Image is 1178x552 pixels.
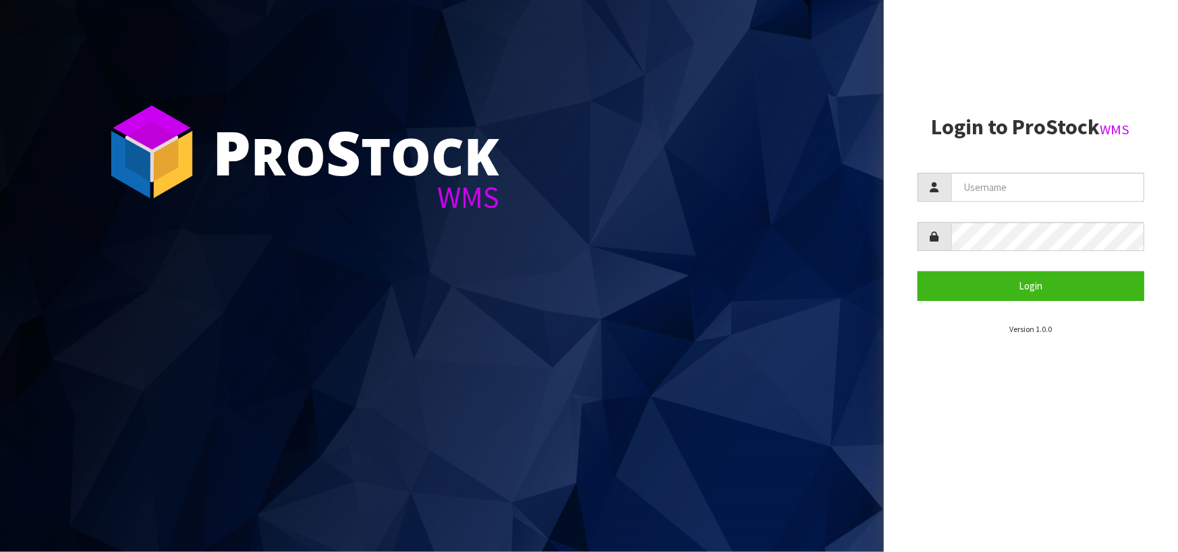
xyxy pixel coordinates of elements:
div: ro tock [213,121,499,182]
span: P [213,111,251,193]
button: Login [918,271,1145,300]
div: WMS [213,182,499,213]
img: ProStock Cube [101,101,202,202]
small: WMS [1100,121,1130,138]
span: S [326,111,361,193]
h2: Login to ProStock [918,115,1145,139]
small: Version 1.0.0 [1009,324,1052,334]
input: Username [951,173,1145,202]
